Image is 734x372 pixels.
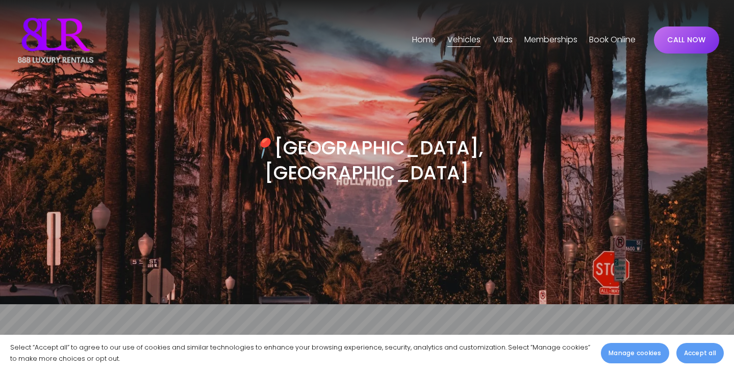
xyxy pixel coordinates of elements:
p: Select “Accept all” to agree to our use of cookies and similar technologies to enhance your brows... [10,342,591,365]
button: Accept all [676,343,724,363]
span: Manage cookies [609,349,661,358]
a: Home [412,32,436,48]
button: Manage cookies [601,343,669,363]
img: Luxury Car &amp; Home Rentals For Every Occasion [15,15,96,66]
a: folder dropdown [447,32,480,48]
a: Book Online [589,32,636,48]
h3: [GEOGRAPHIC_DATA], [GEOGRAPHIC_DATA] [191,136,543,185]
a: folder dropdown [493,32,513,48]
span: Accept all [684,349,716,358]
span: Vehicles [447,33,480,47]
span: Villas [493,33,513,47]
em: 📍 [251,135,274,161]
a: CALL NOW [654,26,720,54]
a: Memberships [524,32,577,48]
